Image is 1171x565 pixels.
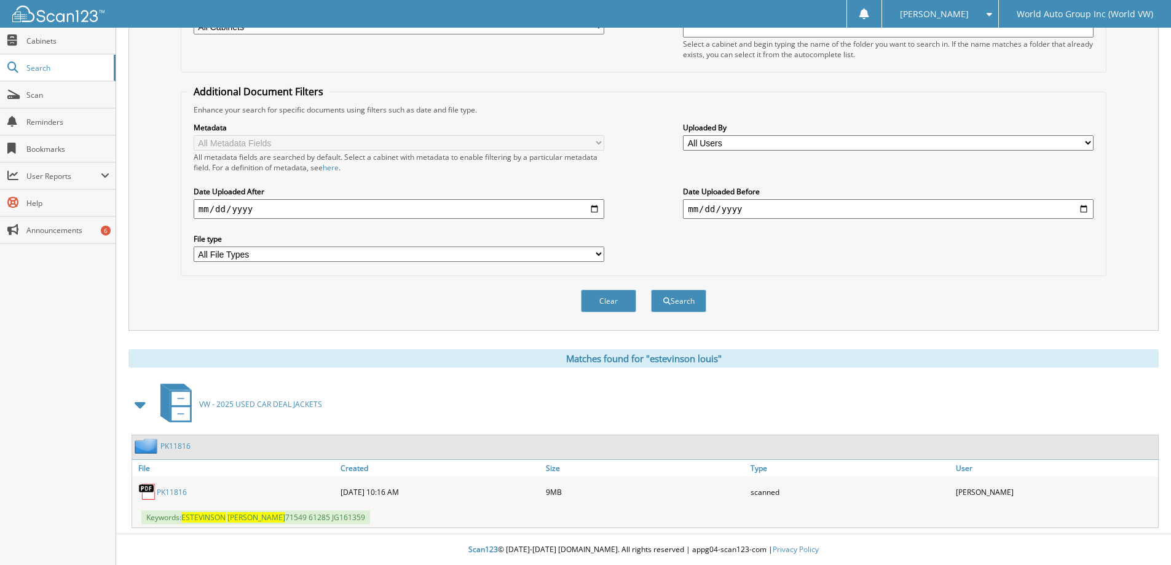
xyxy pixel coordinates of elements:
[543,460,748,476] a: Size
[651,290,706,312] button: Search
[194,234,604,244] label: File type
[26,225,109,235] span: Announcements
[953,460,1158,476] a: User
[26,171,101,181] span: User Reports
[26,36,109,46] span: Cabinets
[132,460,337,476] a: File
[135,438,160,454] img: folder2.png
[900,10,969,18] span: [PERSON_NAME]
[181,512,226,523] span: ESTEVINSON
[26,63,108,73] span: Search
[683,199,1094,219] input: end
[581,290,636,312] button: Clear
[153,380,322,429] a: VW - 2025 USED CAR DEAL JACKETS
[227,512,285,523] span: [PERSON_NAME]
[1017,10,1153,18] span: World Auto Group Inc (World VW)
[26,90,109,100] span: Scan
[101,226,111,235] div: 6
[160,441,191,451] a: PK11816
[683,122,1094,133] label: Uploaded By
[683,186,1094,197] label: Date Uploaded Before
[26,117,109,127] span: Reminders
[187,85,329,98] legend: Additional Document Filters
[1110,506,1171,565] iframe: Chat Widget
[747,480,953,504] div: scanned
[323,162,339,173] a: here
[543,480,748,504] div: 9MB
[128,349,1159,368] div: Matches found for "estevinson louis"
[26,198,109,208] span: Help
[116,535,1171,565] div: © [DATE]-[DATE] [DOMAIN_NAME]. All rights reserved | appg04-scan123-com |
[337,480,543,504] div: [DATE] 10:16 AM
[157,487,187,497] a: PK11816
[953,480,1158,504] div: [PERSON_NAME]
[138,483,157,501] img: PDF.png
[468,544,498,555] span: Scan123
[773,544,819,555] a: Privacy Policy
[337,460,543,476] a: Created
[683,39,1094,60] div: Select a cabinet and begin typing the name of the folder you want to search in. If the name match...
[12,6,104,22] img: scan123-logo-white.svg
[26,144,109,154] span: Bookmarks
[194,186,604,197] label: Date Uploaded After
[141,510,370,524] span: Keywords: 71549 61285 JG161359
[187,105,1100,115] div: Enhance your search for specific documents using filters such as date and file type.
[194,152,604,173] div: All metadata fields are searched by default. Select a cabinet with metadata to enable filtering b...
[194,122,604,133] label: Metadata
[194,199,604,219] input: start
[747,460,953,476] a: Type
[199,399,322,409] span: VW - 2025 USED CAR DEAL JACKETS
